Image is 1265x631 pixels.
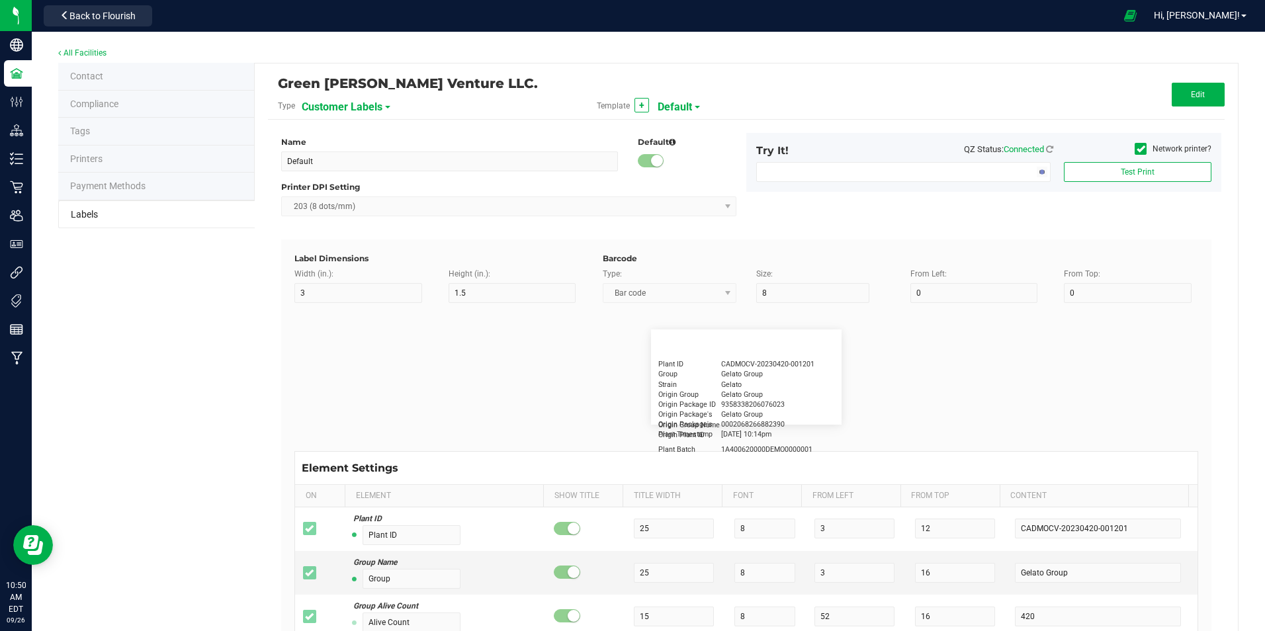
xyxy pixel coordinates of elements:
[278,72,896,95] div: Green [PERSON_NAME] Venture LLC.
[658,419,720,441] span: Origin Package's Origin Plant ID
[353,513,460,525] div: Plant ID
[70,181,146,191] span: Payment Methods
[353,573,363,585] span: Dynamic element
[756,162,1051,182] span: NO DATA FOUND
[658,400,720,410] span: Origin Package ID
[10,38,23,52] inline-svg: Company
[1154,10,1240,21] span: Hi, [PERSON_NAME]!
[721,444,812,455] span: 1A400620000DEMO0000001
[543,485,623,507] th: Show Title
[281,136,617,148] div: Name
[10,294,23,308] inline-svg: Tags
[1172,83,1225,106] button: Edit
[658,429,720,440] span: Plant Timestamp
[302,101,382,113] a: Customer Labels
[10,124,23,137] inline-svg: Distribution
[281,181,736,193] div: Printer DPI Setting
[638,136,736,148] div: Default
[70,99,118,109] span: State Registry
[10,237,23,251] inline-svg: User Roles
[634,98,649,112] button: +
[658,390,720,400] span: Origin Group
[294,253,582,265] div: Label Dimensions
[669,138,676,146] i: Setting a non-default template as the new default will also update the existing default. Default ...
[721,400,785,410] span: 9358338206076023
[721,369,763,380] span: Gelato Group
[658,369,720,380] span: Group
[597,95,630,117] span: Template
[658,96,692,118] span: Default
[801,485,900,507] th: From Left
[70,71,103,81] span: Contact
[634,98,649,112] submit-button: Add new template
[10,67,23,80] inline-svg: Facilities
[70,153,103,164] span: Printers
[363,525,460,545] input: Plant ID Example Value: CADMOCV-20230420-001201
[10,181,23,194] inline-svg: Retail
[658,409,720,431] span: Origin Package's Origin Group Name
[658,101,692,113] a: Default
[6,615,26,625] p: 09/26
[69,11,136,21] span: Back to Flourish
[10,351,23,364] inline-svg: Manufacturing
[623,485,722,507] th: Title Width
[603,253,1198,265] div: Barcode
[721,429,771,440] span: [DATE] 10:14pm
[964,144,1053,154] span: QZ Status:
[449,268,490,280] label: Height (in.):
[721,419,785,430] span: 0002068266882390
[10,95,23,108] inline-svg: Configuration
[721,380,742,390] span: Gelato
[13,525,53,565] iframe: Resource center
[1191,90,1205,99] span: Edit
[756,143,789,159] label: Try It!
[58,48,107,58] a: All Facilities
[353,556,460,569] div: Group Name
[353,600,460,612] div: Group Alive Count
[1004,144,1044,154] span: Connected
[1121,167,1155,177] span: Test Print
[639,100,644,110] span: +
[353,616,363,629] span: Dynamic element
[295,485,345,507] th: On
[756,268,773,280] label: Size:
[900,485,1000,507] th: From Top
[10,152,23,165] inline-svg: Inventory
[1115,3,1145,28] span: Open Ecommerce Menu
[363,569,460,589] input: Group Name Example Value: Gelato Group
[658,444,720,455] span: Plant Batch
[44,5,152,26] button: Back to Flourish
[1064,162,1211,182] button: Test Print
[721,390,763,400] span: Gelato Group
[1000,485,1188,507] th: Content
[658,359,720,370] span: Plant ID
[1135,143,1211,155] label: Network printer?
[722,485,801,507] th: Font
[302,96,382,118] span: Customer Labels
[71,209,98,220] span: Label Maker
[1064,268,1100,280] label: From Top:
[345,485,543,507] th: Element
[910,268,947,280] label: From Left:
[603,268,622,280] label: Type:
[278,95,295,117] span: Type
[294,268,333,280] label: Width (in.):
[721,359,814,370] span: CADMOCV-20230420-001201
[70,126,90,136] span: Tags
[353,528,363,541] span: Dynamic element
[10,266,23,279] inline-svg: Integrations
[721,409,763,420] span: Gelato Group
[302,458,398,478] div: Element Settings
[10,209,23,222] inline-svg: Users
[10,323,23,336] inline-svg: Reports
[6,579,26,615] p: 10:50 AM EDT
[658,380,720,390] span: Strain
